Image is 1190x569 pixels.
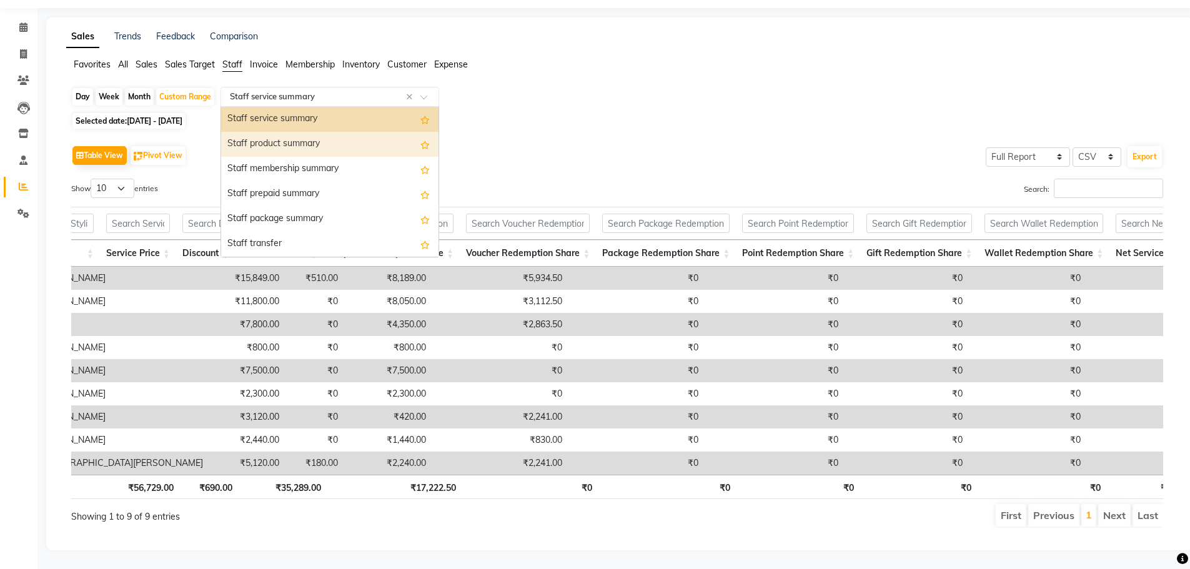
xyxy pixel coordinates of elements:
[285,313,344,336] td: ₹0
[74,59,111,70] span: Favorites
[705,313,845,336] td: ₹0
[969,405,1087,428] td: ₹0
[1086,508,1092,521] a: 1
[596,240,736,267] th: Package Redemption Share: activate to sort column ascending
[209,428,285,452] td: ₹2,440.00
[845,452,969,475] td: ₹0
[29,452,209,475] td: [DEMOGRAPHIC_DATA][PERSON_NAME]
[180,475,239,499] th: ₹690.00
[342,59,380,70] span: Inventory
[285,452,344,475] td: ₹180.00
[742,214,854,233] input: Search Point Redemption Share
[969,313,1087,336] td: ₹0
[131,146,186,165] button: Pivot View
[29,428,209,452] td: [PERSON_NAME]
[29,267,209,290] td: [PERSON_NAME]
[420,187,430,202] span: Add this report to Favorites List
[209,405,285,428] td: ₹3,120.00
[344,452,432,475] td: ₹2,240.00
[29,336,209,359] td: [PERSON_NAME]
[420,162,430,177] span: Add this report to Favorites List
[165,59,215,70] span: Sales Target
[568,359,705,382] td: ₹0
[845,313,969,336] td: ₹0
[344,382,432,405] td: ₹2,300.00
[221,106,439,257] ng-dropdown-panel: Options list
[344,267,432,290] td: ₹8,189.00
[344,405,432,428] td: ₹420.00
[209,267,285,290] td: ₹15,849.00
[209,452,285,475] td: ₹5,120.00
[72,113,186,129] span: Selected date:
[969,452,1087,475] td: ₹0
[598,475,736,499] th: ₹0
[420,237,430,252] span: Add this report to Favorites List
[209,359,285,382] td: ₹7,500.00
[845,405,969,428] td: ₹0
[96,88,122,106] div: Week
[285,405,344,428] td: ₹0
[705,359,845,382] td: ₹0
[285,359,344,382] td: ₹0
[568,428,705,452] td: ₹0
[432,428,568,452] td: ₹830.00
[432,336,568,359] td: ₹0
[845,267,969,290] td: ₹0
[705,452,845,475] td: ₹0
[736,240,860,267] th: Point Redemption Share: activate to sort column ascending
[387,59,427,70] span: Customer
[344,290,432,313] td: ₹8,050.00
[432,359,568,382] td: ₹0
[602,214,730,233] input: Search Package Redemption Share
[71,503,515,523] div: Showing 1 to 9 of 9 entries
[969,290,1087,313] td: ₹0
[978,240,1109,267] th: Wallet Redemption Share: activate to sort column ascending
[568,452,705,475] td: ₹0
[705,382,845,405] td: ₹0
[860,475,978,499] th: ₹0
[705,405,845,428] td: ₹0
[845,290,969,313] td: ₹0
[221,107,439,132] div: Staff service summary
[91,179,134,198] select: Showentries
[344,313,432,336] td: ₹4,350.00
[845,382,969,405] td: ₹0
[134,152,143,161] img: pivot.png
[104,475,179,499] th: ₹56,729.00
[406,91,417,104] span: Clear all
[285,336,344,359] td: ₹0
[250,59,278,70] span: Invoice
[432,452,568,475] td: ₹2,241.00
[466,214,590,233] input: Search Voucher Redemption Share
[845,428,969,452] td: ₹0
[969,267,1087,290] td: ₹0
[432,405,568,428] td: ₹2,241.00
[568,405,705,428] td: ₹0
[209,313,285,336] td: ₹7,800.00
[984,214,1103,233] input: Search Wallet Redemption Share
[344,359,432,382] td: ₹7,500.00
[736,475,860,499] th: ₹0
[209,382,285,405] td: ₹2,300.00
[432,382,568,405] td: ₹0
[568,290,705,313] td: ₹0
[118,59,128,70] span: All
[434,59,468,70] span: Expense
[221,232,439,257] div: Staff transfer
[285,290,344,313] td: ₹0
[222,59,242,70] span: Staff
[210,31,258,42] a: Comparison
[29,359,209,382] td: [PERSON_NAME]
[420,137,430,152] span: Add this report to Favorites List
[221,157,439,182] div: Staff membership summary
[344,428,432,452] td: ₹1,440.00
[285,428,344,452] td: ₹0
[568,313,705,336] td: ₹0
[285,59,335,70] span: Membership
[29,405,209,428] td: [PERSON_NAME]
[285,267,344,290] td: ₹510.00
[866,214,972,233] input: Search Gift Redemption Share
[285,382,344,405] td: ₹0
[209,336,285,359] td: ₹800.00
[182,214,229,233] input: Search Discount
